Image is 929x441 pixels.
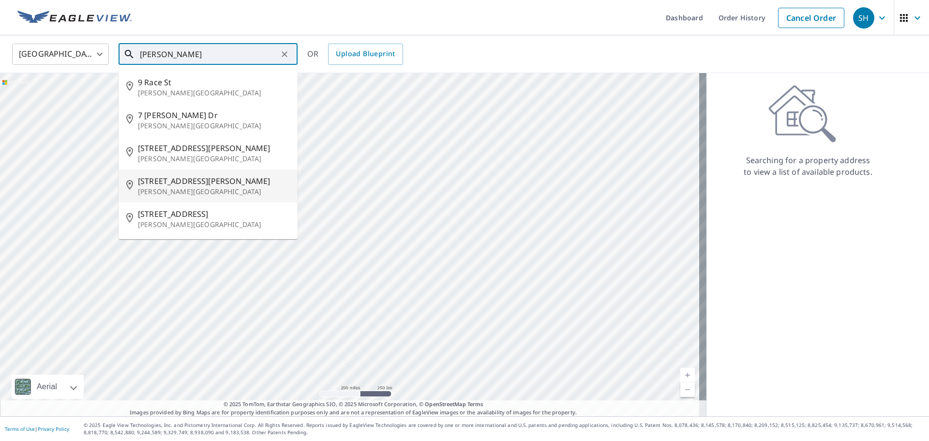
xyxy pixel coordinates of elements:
[467,400,483,408] a: Terms
[38,426,69,432] a: Privacy Policy
[336,48,395,60] span: Upload Blueprint
[680,382,695,397] a: Current Level 5, Zoom Out
[680,368,695,382] a: Current Level 5, Zoom In
[138,154,290,164] p: [PERSON_NAME][GEOGRAPHIC_DATA]
[5,426,35,432] a: Terms of Use
[138,187,290,197] p: [PERSON_NAME][GEOGRAPHIC_DATA]
[12,375,84,399] div: Aerial
[34,375,60,399] div: Aerial
[17,11,132,25] img: EV Logo
[138,88,290,98] p: [PERSON_NAME][GEOGRAPHIC_DATA]
[138,76,290,88] span: 9 Race St
[138,142,290,154] span: [STREET_ADDRESS][PERSON_NAME]
[224,400,483,409] span: © 2025 TomTom, Earthstar Geographics SIO, © 2025 Microsoft Corporation, ©
[425,400,465,408] a: OpenStreetMap
[307,44,403,65] div: OR
[138,109,290,121] span: 7 [PERSON_NAME] Dr
[328,44,403,65] a: Upload Blueprint
[138,220,290,229] p: [PERSON_NAME][GEOGRAPHIC_DATA]
[140,41,278,68] input: Search by address or latitude-longitude
[278,47,291,61] button: Clear
[778,8,844,28] a: Cancel Order
[138,121,290,131] p: [PERSON_NAME][GEOGRAPHIC_DATA]
[84,422,924,436] p: © 2025 Eagle View Technologies, Inc. and Pictometry International Corp. All Rights Reserved. Repo...
[5,426,69,432] p: |
[853,7,874,29] div: SH
[12,41,109,68] div: [GEOGRAPHIC_DATA]
[138,175,290,187] span: [STREET_ADDRESS][PERSON_NAME]
[138,208,290,220] span: [STREET_ADDRESS]
[743,154,873,178] p: Searching for a property address to view a list of available products.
